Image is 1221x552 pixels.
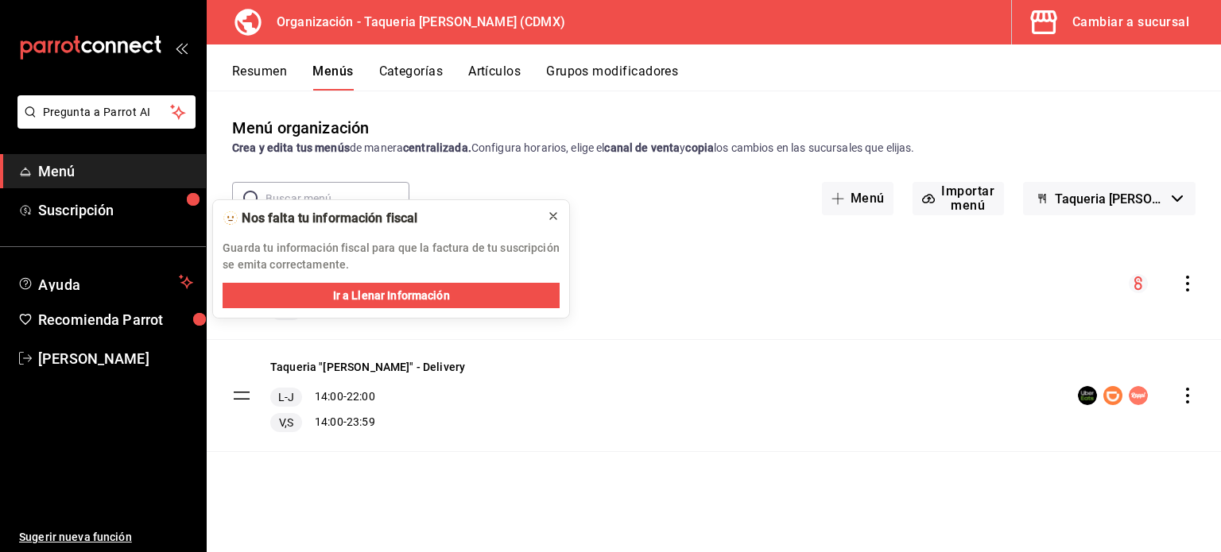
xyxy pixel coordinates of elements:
[17,95,196,129] button: Pregunta a Parrot AI
[276,415,297,430] span: V,S
[270,413,465,432] div: 14:00 - 23:59
[270,359,465,375] button: Taqueria "[PERSON_NAME]" - Delivery
[685,141,714,154] strong: copia
[1055,191,1165,207] span: Taqueria [PERSON_NAME] - Borrador
[223,283,560,308] button: Ir a Llenar Información
[913,182,1004,215] button: Importar menú
[38,348,193,369] span: [PERSON_NAME]
[379,64,444,91] button: Categorías
[1023,182,1196,215] button: Taqueria [PERSON_NAME] - Borrador
[223,210,534,227] div: 🫥 Nos falta tu información fiscal
[232,140,1196,156] div: de manera Configura horarios, elige el y los cambios en las sucursales que elijas.
[38,160,193,182] span: Menú
[232,386,251,405] button: drag
[468,64,521,91] button: Artículos
[403,141,471,154] strong: centralizada.
[822,182,894,215] button: Menú
[232,64,287,91] button: Resumen
[11,115,196,132] a: Pregunta a Parrot AI
[604,141,680,154] strong: canal de venta
[275,389,297,405] span: L-J
[312,64,353,91] button: Menús
[43,104,171,121] span: Pregunta a Parrot AI
[38,272,172,291] span: Ayuda
[1180,388,1196,403] button: actions
[266,183,409,214] input: Buscar menú
[232,64,1221,91] div: navigation tabs
[38,199,193,221] span: Suscripción
[1072,11,1189,33] div: Cambiar a sucursal
[232,141,350,154] strong: Crea y edita tus menús
[1180,276,1196,291] button: actions
[207,228,1221,452] table: menu-maker-table
[546,64,678,91] button: Grupos modificadores
[333,288,450,304] span: Ir a Llenar Información
[38,309,193,330] span: Recomienda Parrot
[264,13,565,32] h3: Organización - Taqueria [PERSON_NAME] (CDMX)
[175,41,188,54] button: open_drawer_menu
[223,240,560,273] p: Guarda tu información fiscal para que la factura de tu suscripción se emita correctamente.
[270,388,465,407] div: 14:00 - 22:00
[232,116,369,140] div: Menú organización
[19,529,193,546] span: Sugerir nueva función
